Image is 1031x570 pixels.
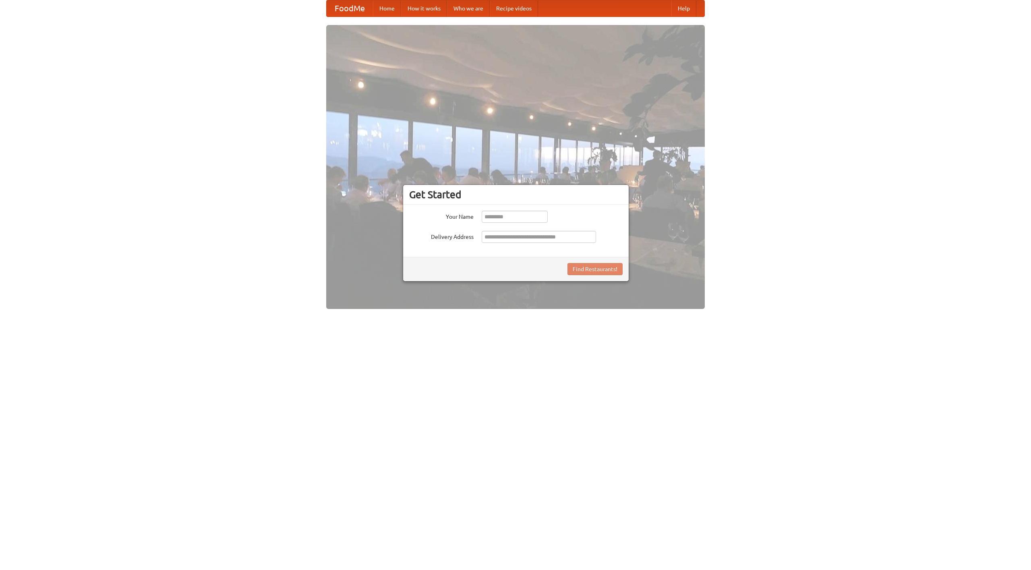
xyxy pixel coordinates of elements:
a: Help [671,0,696,17]
a: Recipe videos [490,0,538,17]
a: FoodMe [327,0,373,17]
a: How it works [401,0,447,17]
a: Home [373,0,401,17]
label: Delivery Address [409,231,474,241]
label: Your Name [409,211,474,221]
a: Who we are [447,0,490,17]
button: Find Restaurants! [567,263,623,275]
h3: Get Started [409,189,623,201]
